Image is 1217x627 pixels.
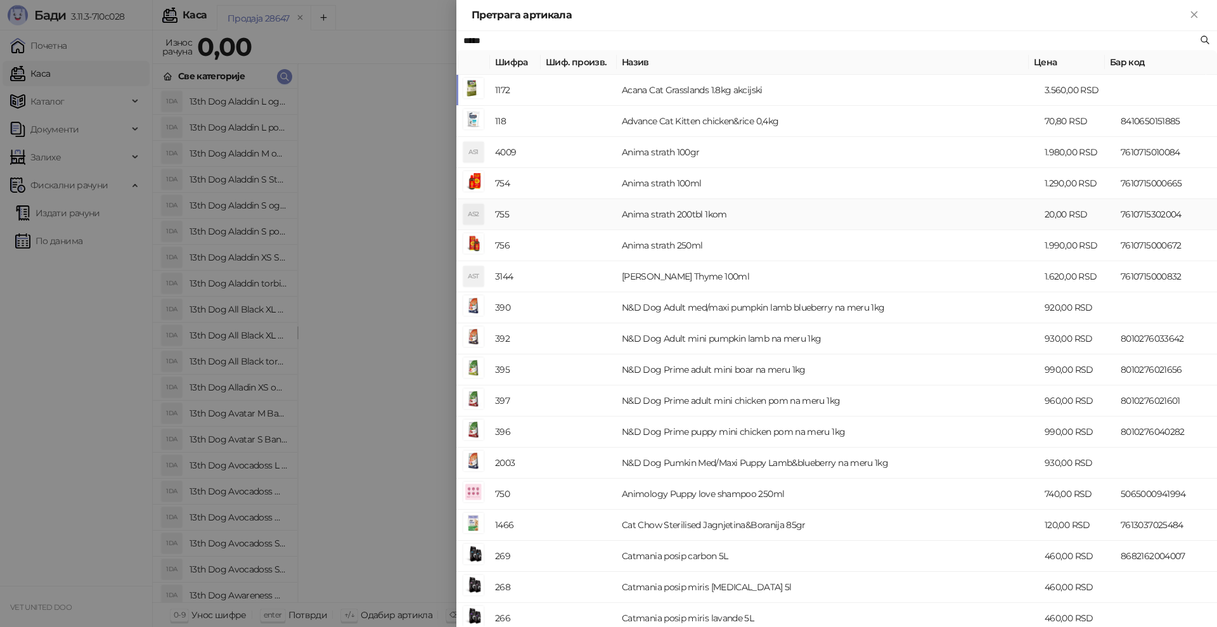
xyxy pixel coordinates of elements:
[1040,75,1116,106] td: 3.560,00 RSD
[617,168,1040,199] td: Anima strath 100ml
[1116,417,1217,448] td: 8010276040282
[490,510,541,541] td: 1466
[1040,230,1116,261] td: 1.990,00 RSD
[490,261,541,292] td: 3144
[1116,168,1217,199] td: 7610715000665
[1040,168,1116,199] td: 1.290,00 RSD
[1040,106,1116,137] td: 70,80 RSD
[617,541,1040,572] td: Catmania posip carbon 5L
[617,448,1040,479] td: N&D Dog Pumkin Med/Maxi Puppy Lamb&blueberry na meru 1kg
[463,142,484,162] div: AS1
[490,137,541,168] td: 4009
[617,510,1040,541] td: Cat Chow Sterilised Jagnjetina&Boranija 85gr
[617,385,1040,417] td: N&D Dog Prime adult mini chicken pom na meru 1kg
[617,50,1029,75] th: Назив
[490,572,541,603] td: 268
[1040,137,1116,168] td: 1.980,00 RSD
[1105,50,1206,75] th: Бар код
[490,448,541,479] td: 2003
[472,8,1187,23] div: Претрага артикала
[1116,106,1217,137] td: 8410650151885
[617,479,1040,510] td: Animology Puppy love shampoo 250ml
[1040,199,1116,230] td: 20,00 RSD
[1029,50,1105,75] th: Цена
[1040,479,1116,510] td: 740,00 RSD
[617,417,1040,448] td: N&D Dog Prime puppy mini chicken pom na meru 1kg
[463,266,484,287] div: AST
[490,230,541,261] td: 756
[1116,230,1217,261] td: 7610715000672
[541,50,617,75] th: Шиф. произв.
[1040,354,1116,385] td: 990,00 RSD
[490,541,541,572] td: 269
[1116,385,1217,417] td: 8010276021601
[490,106,541,137] td: 118
[1116,354,1217,385] td: 8010276021656
[490,323,541,354] td: 392
[617,354,1040,385] td: N&D Dog Prime adult mini boar na meru 1kg
[1040,541,1116,572] td: 460,00 RSD
[1116,541,1217,572] td: 8682162004007
[1040,323,1116,354] td: 930,00 RSD
[1040,261,1116,292] td: 1.620,00 RSD
[617,106,1040,137] td: Advance Cat Kitten chicken&rice 0,4kg
[617,75,1040,106] td: Acana Cat Grasslands 1.8kg akcijski
[490,168,541,199] td: 754
[1116,199,1217,230] td: 7610715302004
[1187,8,1202,23] button: Close
[1040,385,1116,417] td: 960,00 RSD
[490,292,541,323] td: 390
[617,230,1040,261] td: Anima strath 250ml
[1040,572,1116,603] td: 460,00 RSD
[617,323,1040,354] td: N&D Dog Adult mini pumpkin lamb na meru 1kg
[490,354,541,385] td: 395
[490,479,541,510] td: 750
[1040,292,1116,323] td: 920,00 RSD
[1040,448,1116,479] td: 930,00 RSD
[1116,137,1217,168] td: 7610715010084
[1116,323,1217,354] td: 8010276033642
[463,204,484,224] div: AS2
[1116,510,1217,541] td: 7613037025484
[490,199,541,230] td: 755
[1116,479,1217,510] td: 5065000941994
[490,385,541,417] td: 397
[1040,417,1116,448] td: 990,00 RSD
[490,50,541,75] th: Шифра
[617,572,1040,603] td: Catmania posip miris [MEDICAL_DATA] 5l
[617,137,1040,168] td: Anima strath 100gr
[490,75,541,106] td: 1172
[617,261,1040,292] td: [PERSON_NAME] Thyme 100ml
[1040,510,1116,541] td: 120,00 RSD
[617,292,1040,323] td: N&D Dog Adult med/maxi pumpkin lamb blueberry na meru 1kg
[617,199,1040,230] td: Anima strath 200tbl 1kom
[1116,261,1217,292] td: 7610715000832
[490,417,541,448] td: 396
